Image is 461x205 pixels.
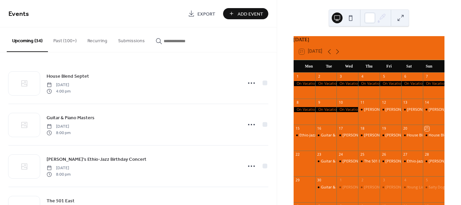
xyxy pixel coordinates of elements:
[364,159,386,164] div: The 501 East
[423,133,444,138] div: House Blend Septet
[359,60,379,73] div: Thu
[47,156,146,163] span: [PERSON_NAME]'s Ethio-Jazz Birthday Concert
[47,114,94,122] a: Guitar & Piano Masters
[183,8,220,19] a: Export
[295,178,300,183] div: 29
[385,185,429,190] div: [PERSON_NAME] Quartet
[343,185,394,190] div: [PERSON_NAME] JAM Session
[317,100,322,105] div: 9
[294,107,315,112] div: On Vacation
[238,10,263,18] span: Add Event
[319,60,339,73] div: Tue
[47,73,89,80] span: House Blend Septet
[317,126,322,131] div: 16
[429,185,452,190] div: Salty Dog Trio
[407,107,443,112] div: [PERSON_NAME] Trio
[401,107,423,112] div: Hannah Barstow Trio
[295,126,300,131] div: 15
[336,185,358,190] div: Terry Clarke's JAM Session
[338,178,343,183] div: 1
[338,152,343,157] div: 24
[380,133,401,138] div: Ted Quinlan Quartet
[315,133,337,138] div: Guitar & Piano Masters
[380,159,401,164] div: Hirut Hoot Comedy Night
[338,126,343,131] div: 17
[321,159,361,164] div: Guitar & Piano Masters
[317,178,322,183] div: 30
[419,60,439,73] div: Sun
[364,133,407,138] div: [PERSON_NAME] Quartet
[343,159,422,164] div: [PERSON_NAME]'s Ethio-Jazz Birthday Concert
[295,152,300,157] div: 22
[360,152,365,157] div: 25
[425,126,429,131] div: 21
[358,81,380,86] div: On Vacation
[7,27,48,52] button: Upcoming (34)
[338,100,343,105] div: 10
[47,72,89,80] a: House Blend Septet
[403,126,408,131] div: 20
[294,36,444,44] div: [DATE]
[336,159,358,164] div: Tibebe's Ethio-Jazz Birthday Concert
[382,152,386,157] div: 26
[315,159,337,164] div: Guitar & Piano Masters
[360,126,365,131] div: 18
[380,107,401,112] div: Doug Wilde's Wilderness Ensemble
[380,185,401,190] div: Allison Au Quartet
[336,81,358,86] div: On Vacation
[294,133,315,138] div: Ethio-Jazz Special Event
[401,185,423,190] div: Young Lions!
[317,75,322,79] div: 2
[294,81,315,86] div: On Vacation
[358,133,380,138] div: Ted Quinlan Quartet
[47,88,71,94] span: 4:00 pm
[358,159,380,164] div: The 501 East
[385,107,452,112] div: [PERSON_NAME] Wilderness Ensemble
[425,178,429,183] div: 5
[364,185,407,190] div: [PERSON_NAME] Quartet
[336,133,358,138] div: Terry Clarke's JAM Session
[47,124,71,130] span: [DATE]
[315,107,337,112] div: On Vacation
[321,133,361,138] div: Guitar & Piano Masters
[423,159,444,164] div: Dave Young Trio
[379,60,399,73] div: Fri
[358,107,380,112] div: Doug Wilde Wilderness Ensemble
[339,60,359,73] div: Wed
[295,100,300,105] div: 8
[425,100,429,105] div: 14
[223,8,268,19] button: Add Event
[401,133,423,138] div: House Blend Septet
[8,7,29,21] span: Events
[336,107,358,112] div: On Vacation
[399,60,419,73] div: Sat
[407,185,429,190] div: Young Lions!
[360,178,365,183] div: 2
[47,171,71,177] span: 8:00 pm
[47,198,75,205] span: The 501 East
[423,185,444,190] div: Salty Dog Trio
[47,155,146,163] a: [PERSON_NAME]'s Ethio-Jazz Birthday Concert
[401,159,423,164] div: Ethio-Jazz
[403,100,408,105] div: 13
[423,107,444,112] div: Murley/Schwager/Swainson
[423,81,444,86] div: On Vacation
[360,100,365,105] div: 11
[343,133,394,138] div: [PERSON_NAME] JAM Session
[197,10,215,18] span: Export
[48,27,82,51] button: Past (100+)
[385,159,440,164] div: [PERSON_NAME] Comedy Night
[321,185,361,190] div: Guitar & Piano Masters
[358,185,380,190] div: Allison Au Quartet
[299,60,319,73] div: Mon
[407,159,424,164] div: Ethio-Jazz
[338,75,343,79] div: 3
[82,27,113,51] button: Recurring
[407,133,441,138] div: House Blend Septet
[401,81,423,86] div: On Vacation
[295,75,300,79] div: 1
[425,75,429,79] div: 7
[360,75,365,79] div: 4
